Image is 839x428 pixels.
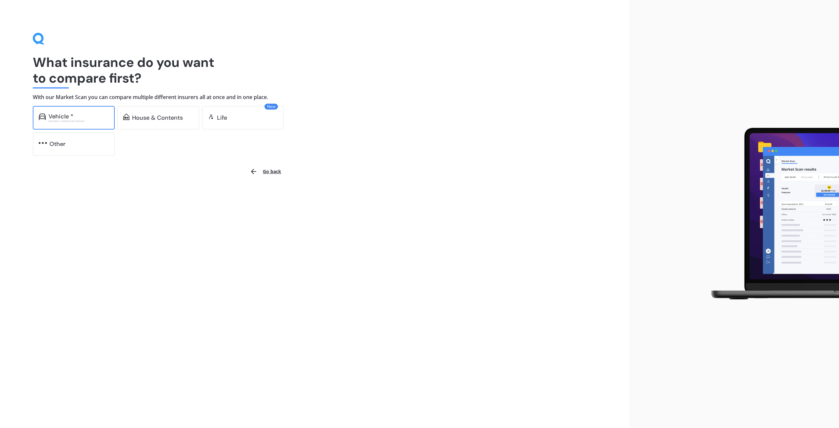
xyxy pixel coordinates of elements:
[33,54,596,86] h1: What insurance do you want to compare first?
[39,140,47,146] img: other.81dba5aafe580aa69f38.svg
[702,124,839,304] img: laptop.webp
[49,120,109,122] div: Excludes commercial vehicles
[246,164,285,179] button: Go back
[132,114,183,121] div: House & Contents
[49,141,66,147] div: Other
[217,114,227,121] div: Life
[264,104,278,110] span: New
[49,113,73,120] div: Vehicle *
[123,113,129,120] img: home-and-contents.b802091223b8502ef2dd.svg
[39,113,46,120] img: car.f15378c7a67c060ca3f3.svg
[208,113,214,120] img: life.f720d6a2d7cdcd3ad642.svg
[33,94,596,101] h4: With our Market Scan you can compare multiple different insurers all at once and in one place.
